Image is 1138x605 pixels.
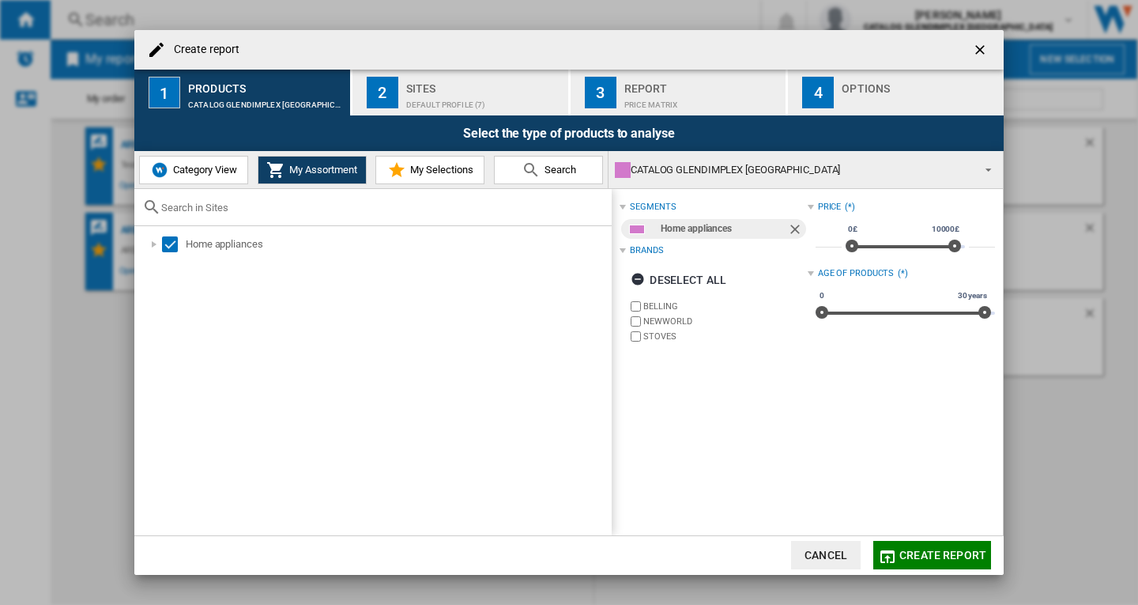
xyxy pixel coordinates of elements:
[139,156,248,184] button: Category View
[631,331,641,342] input: brand.name
[406,93,562,109] div: Default profile (7)
[643,316,807,327] label: NEWWORLD
[899,549,986,562] span: Create report
[929,223,962,236] span: 10000£
[631,301,641,312] input: brand.name
[842,76,997,93] div: Options
[846,223,860,236] span: 0£
[631,316,641,327] input: brand.name
[818,201,842,214] div: Price
[661,219,786,239] div: Home appliances
[788,70,1004,115] button: 4 Options
[406,76,562,93] div: Sites
[161,202,604,214] input: Search in Sites
[787,221,806,240] ng-md-icon: Remove
[966,34,997,66] button: getI18NText('BUTTONS.CLOSE_DIALOG')
[285,164,357,176] span: My Assortment
[134,70,352,115] button: 1 Products CATALOG GLENDIMPLEX [GEOGRAPHIC_DATA]:Home appliances
[134,115,1004,151] div: Select the type of products to analyse
[188,76,344,93] div: Products
[166,42,239,58] h4: Create report
[817,289,827,302] span: 0
[643,301,807,312] label: BELLING
[631,266,726,294] div: Deselect all
[972,42,991,61] ng-md-icon: getI18NText('BUTTONS.CLOSE_DIALOG')
[375,156,484,184] button: My Selections
[186,236,609,252] div: Home appliances
[643,331,807,342] label: STOVES
[149,77,180,108] div: 1
[367,77,398,108] div: 2
[624,93,780,109] div: Price Matrix
[818,267,895,280] div: Age of products
[494,156,603,184] button: Search
[150,161,169,180] img: wiser-icon-blue.png
[791,541,861,569] button: Cancel
[352,70,570,115] button: 2 Sites Default profile (7)
[585,77,616,108] div: 3
[571,70,788,115] button: 3 Report Price Matrix
[169,164,237,176] span: Category View
[188,93,344,109] div: CATALOG GLENDIMPLEX [GEOGRAPHIC_DATA]:Home appliances
[630,244,663,257] div: Brands
[630,201,676,214] div: segments
[258,156,367,184] button: My Assortment
[802,77,834,108] div: 4
[162,236,186,252] md-checkbox: Select
[406,164,473,176] span: My Selections
[626,266,731,294] button: Deselect all
[624,76,780,93] div: Report
[615,159,971,181] div: CATALOG GLENDIMPLEX [GEOGRAPHIC_DATA]
[955,289,989,302] span: 30 years
[873,541,991,569] button: Create report
[541,164,576,176] span: Search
